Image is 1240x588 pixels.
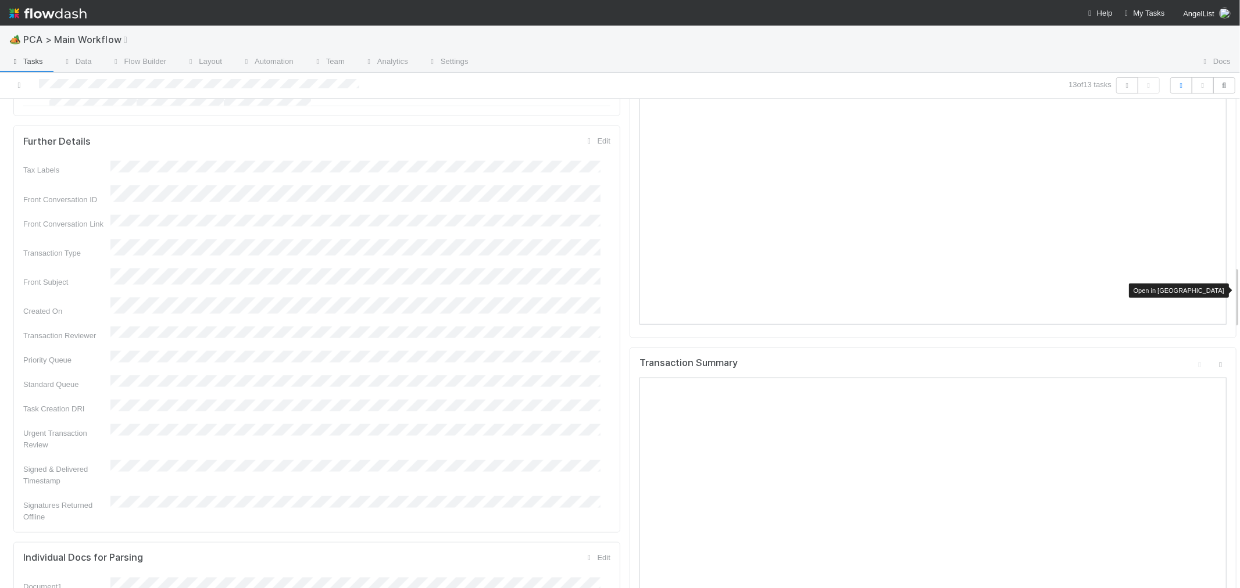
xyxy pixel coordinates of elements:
a: Team [303,53,354,72]
div: Transaction Type [23,248,110,259]
a: My Tasks [1122,8,1165,19]
div: Created On [23,306,110,317]
div: Transaction Reviewer [23,330,110,342]
a: Settings [417,53,478,72]
img: logo-inverted-e16ddd16eac7371096b0.svg [9,3,87,23]
span: Tasks [9,56,43,67]
div: Urgent Transaction Review [23,428,110,451]
a: Edit [584,553,610,562]
a: Automation [231,53,303,72]
div: Priority Queue [23,354,110,366]
span: PCA > Main Workflow [23,34,138,45]
h5: Individual Docs for Parsing [23,552,143,564]
div: Signed & Delivered Timestamp [23,464,110,487]
a: Flow Builder [101,53,176,72]
a: Analytics [354,53,417,72]
div: Signatures Returned Offline [23,500,110,523]
img: avatar_0d9988fd-9a15-4cc7-ad96-88feab9e0fa9.png [1219,8,1231,19]
h5: Further Details [23,136,91,148]
div: Tax Labels [23,164,110,176]
div: Help [1085,8,1113,19]
a: Data [52,53,101,72]
a: Edit [584,137,610,145]
span: Flow Builder [110,56,167,67]
a: Docs [1190,53,1240,72]
div: Front Subject [23,277,110,288]
span: 13 of 13 tasks [1069,79,1112,91]
span: 🏕️ [9,34,21,44]
h5: Transaction Summary [639,357,738,369]
div: Standard Queue [23,379,110,390]
div: Front Conversation ID [23,194,110,206]
a: Layout [176,53,231,72]
div: Task Creation DRI [23,403,110,415]
span: My Tasks [1122,9,1165,17]
div: Front Conversation Link [23,218,110,230]
span: AngelList [1184,9,1214,18]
